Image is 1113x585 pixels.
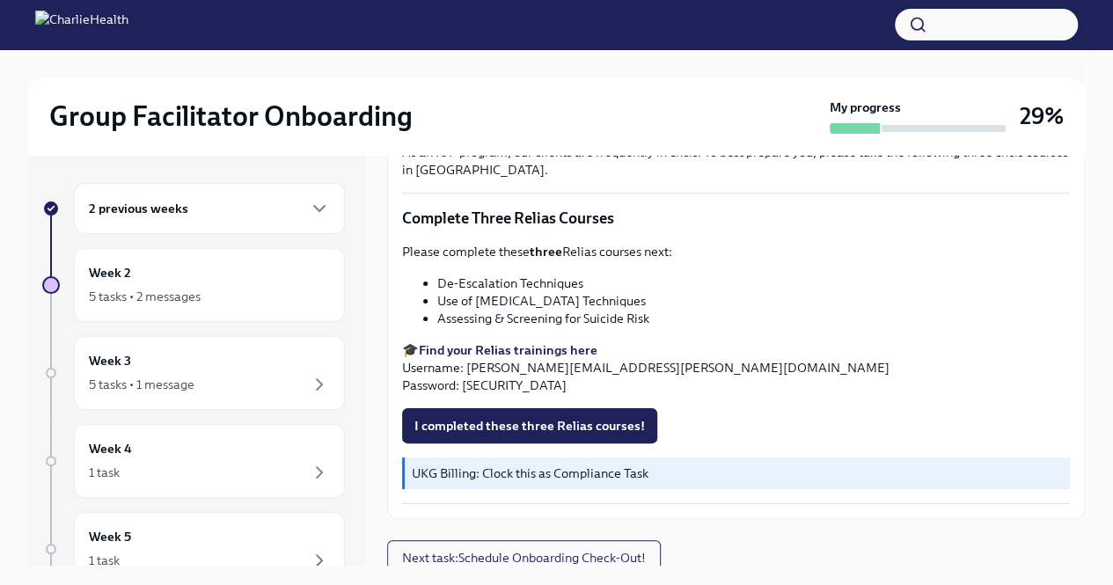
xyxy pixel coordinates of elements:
h6: 2 previous weeks [89,199,188,218]
li: De-Escalation Techniques [437,274,1070,292]
h6: Week 3 [89,351,131,370]
strong: My progress [830,99,901,116]
li: Use of [MEDICAL_DATA] Techniques [437,292,1070,310]
span: I completed these three Relias courses! [414,417,645,435]
div: 5 tasks • 1 message [89,376,194,393]
h6: Week 5 [89,527,131,546]
h2: Group Facilitator Onboarding [49,99,413,134]
div: 1 task [89,552,120,569]
div: 5 tasks • 2 messages [89,288,201,305]
p: Complete Three Relias Courses [402,208,1070,229]
h6: Week 4 [89,439,132,458]
div: 1 task [89,464,120,481]
p: As an IOP program, our clients are frequently in crisis. To best prepare you, please take the fol... [402,143,1070,179]
p: Please complete these Relias courses next: [402,243,1070,260]
li: Assessing & Screening for Suicide Risk [437,310,1070,327]
h3: 29% [1020,100,1064,132]
h6: Week 2 [89,263,131,282]
p: 🎓 Username: [PERSON_NAME][EMAIL_ADDRESS][PERSON_NAME][DOMAIN_NAME] Password: [SECURITY_DATA] [402,341,1070,394]
p: UKG Billing: Clock this as Compliance Task [412,464,1063,482]
strong: three [530,244,562,260]
div: 2 previous weeks [74,183,345,234]
a: Week 35 tasks • 1 message [42,336,345,410]
a: Week 41 task [42,424,345,498]
a: Week 25 tasks • 2 messages [42,248,345,322]
button: Next task:Schedule Onboarding Check-Out! [387,540,661,575]
span: Next task : Schedule Onboarding Check-Out! [402,549,646,567]
a: Find your Relias trainings here [419,342,597,358]
img: CharlieHealth [35,11,128,39]
button: I completed these three Relias courses! [402,408,657,443]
